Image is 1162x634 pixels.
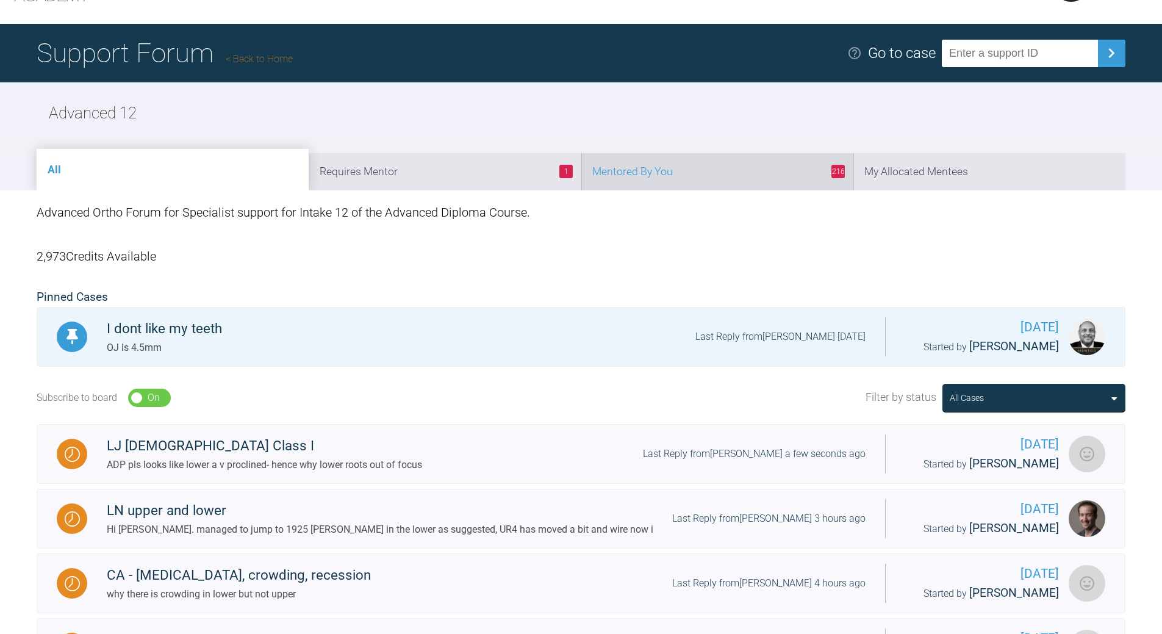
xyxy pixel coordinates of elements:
[905,337,1059,356] div: Started by
[905,519,1059,538] div: Started by
[853,153,1125,190] li: My Allocated Mentees
[37,149,309,190] li: All
[226,53,293,65] a: Back to Home
[37,234,1125,278] div: 2,973 Credits Available
[672,511,866,527] div: Last Reply from [PERSON_NAME] 3 hours ago
[49,101,137,126] h2: Advanced 12
[107,522,653,538] div: Hi [PERSON_NAME]. managed to jump to 1925 [PERSON_NAME] in the lower as suggested, UR4 has moved ...
[107,435,422,457] div: LJ [DEMOGRAPHIC_DATA] Class I
[905,499,1059,519] span: [DATE]
[950,391,984,405] div: All Cases
[1069,565,1105,602] img: Sarah Gatley
[672,575,866,591] div: Last Reply from [PERSON_NAME] 4 hours ago
[1069,436,1105,472] img: Sarah Gatley
[905,455,1059,474] div: Started by
[65,511,80,527] img: Waiting
[847,46,862,60] img: help.e70b9f3d.svg
[65,576,80,591] img: Waiting
[309,153,581,190] li: Requires Mentor
[905,564,1059,584] span: [DATE]
[866,389,936,406] span: Filter by status
[1102,43,1121,63] img: chevronRight.28bd32b0.svg
[831,165,845,178] span: 216
[107,457,422,473] div: ADP pls looks like lower a v proclined- hence why lower roots out of focus
[905,584,1059,603] div: Started by
[107,500,653,522] div: LN upper and lower
[969,586,1059,600] span: [PERSON_NAME]
[37,390,117,406] div: Subscribe to board
[37,307,1125,367] a: PinnedI dont like my teethOJ is 4.5mmLast Reply from[PERSON_NAME] [DATE][DATE]Started by [PERSON_...
[581,153,853,190] li: Mentored By You
[37,288,1125,307] h2: Pinned Cases
[107,564,371,586] div: CA - [MEDICAL_DATA], crowding, recession
[695,329,866,345] div: Last Reply from [PERSON_NAME] [DATE]
[969,456,1059,470] span: [PERSON_NAME]
[643,446,866,462] div: Last Reply from [PERSON_NAME] a few seconds ago
[37,424,1125,484] a: WaitingLJ [DEMOGRAPHIC_DATA] Class IADP pls looks like lower a v proclined- hence why lower roots...
[969,339,1059,353] span: [PERSON_NAME]
[1069,500,1105,537] img: James Crouch Baker
[107,340,222,356] div: OJ is 4.5mm
[905,434,1059,455] span: [DATE]
[65,447,80,462] img: Waiting
[969,521,1059,535] span: [PERSON_NAME]
[37,553,1125,613] a: WaitingCA - [MEDICAL_DATA], crowding, recessionwhy there is crowding in lower but not upperLast R...
[559,165,573,178] span: 1
[65,329,80,344] img: Pinned
[37,489,1125,549] a: WaitingLN upper and lowerHi [PERSON_NAME]. managed to jump to 1925 [PERSON_NAME] in the lower as ...
[942,40,1098,67] input: Enter a support ID
[107,318,222,340] div: I dont like my teeth
[868,41,936,65] div: Go to case
[148,390,160,406] div: On
[107,586,371,602] div: why there is crowding in lower but not upper
[37,32,293,74] h1: Support Forum
[37,190,1125,234] div: Advanced Ortho Forum for Specialist support for Intake 12 of the Advanced Diploma Course.
[1069,319,1105,355] img: Utpalendu Bose
[905,317,1059,337] span: [DATE]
